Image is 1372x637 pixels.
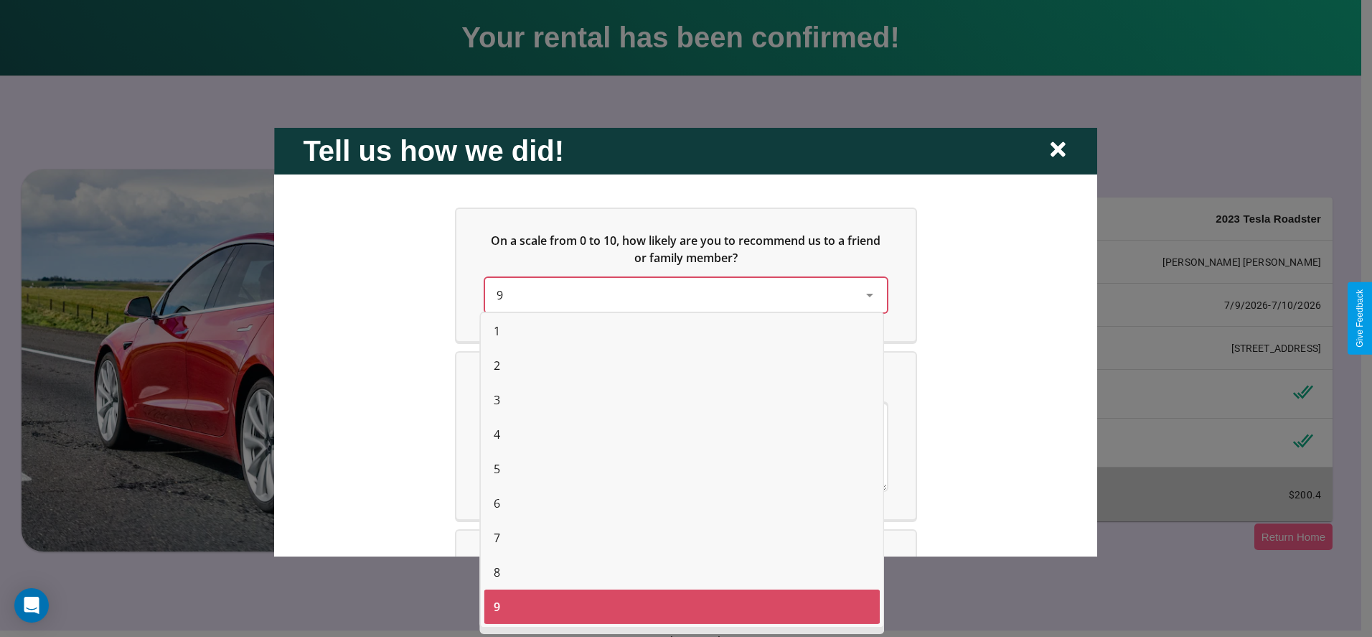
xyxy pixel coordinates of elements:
[494,322,500,340] span: 1
[494,460,500,478] span: 5
[1355,289,1365,348] div: Give Feedback
[484,348,880,383] div: 2
[494,495,500,512] span: 6
[494,391,500,409] span: 3
[494,426,500,443] span: 4
[497,287,503,302] span: 9
[484,452,880,486] div: 5
[494,598,500,615] span: 9
[484,555,880,590] div: 8
[484,383,880,417] div: 3
[456,208,916,340] div: On a scale from 0 to 10, how likely are you to recommend us to a friend or family member?
[485,231,887,266] h5: On a scale from 0 to 10, how likely are you to recommend us to a friend or family member?
[14,588,49,623] div: Open Intercom Messenger
[492,232,884,265] span: On a scale from 0 to 10, how likely are you to recommend us to a friend or family member?
[303,134,564,167] h2: Tell us how we did!
[484,314,880,348] div: 1
[494,357,500,374] span: 2
[485,277,887,312] div: On a scale from 0 to 10, how likely are you to recommend us to a friend or family member?
[494,529,500,547] span: 7
[484,521,880,555] div: 7
[484,486,880,521] div: 6
[484,417,880,452] div: 4
[484,590,880,624] div: 9
[494,564,500,581] span: 8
